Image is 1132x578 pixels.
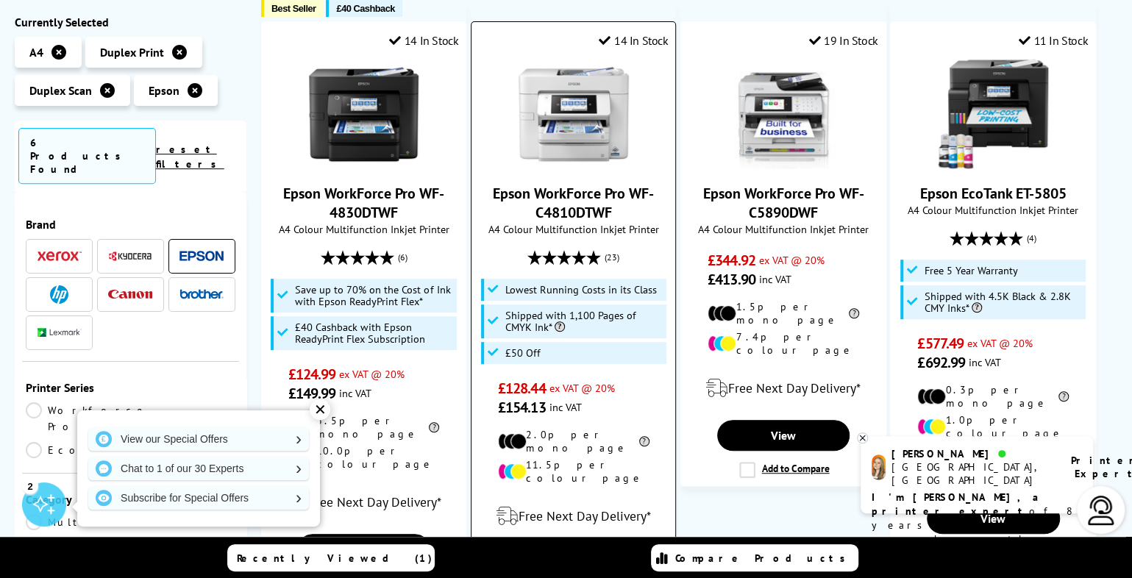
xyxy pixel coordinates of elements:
span: Recently Viewed (1) [237,552,432,565]
a: View [297,534,430,565]
a: Compare Products [651,544,858,571]
a: Epson EcoTank ET-5805 [938,157,1048,172]
div: 11 In Stock [1019,33,1088,48]
div: modal_delivery [688,368,878,409]
li: 3.5p per mono page [288,414,440,440]
img: Lexmark [38,329,82,338]
img: Brother [179,289,224,299]
li: 1.0p per colour page [917,413,1069,440]
span: Lowest Running Costs in its Class [505,284,657,296]
a: Epson WorkForce Pro WF-C5890DWF [702,184,864,222]
span: £154.13 [498,398,546,417]
a: Workforce Pro [26,402,148,435]
img: Epson [179,251,224,262]
span: Free 5 Year Warranty [925,265,1018,276]
span: A4 Colour Multifunction Inkjet Printer [479,222,668,236]
div: [PERSON_NAME] [891,447,1053,460]
a: Brother [179,285,224,304]
li: 11.5p per colour page [498,458,649,485]
span: (4) [1027,224,1036,252]
span: £40 Cashback with Epson ReadyPrint Flex Subscription [295,321,452,345]
div: [GEOGRAPHIC_DATA], [GEOGRAPHIC_DATA] [891,460,1053,487]
b: I'm [PERSON_NAME], a printer expert [872,490,1043,518]
span: Shipped with 1,100 Pages of CMYK Ink* [505,310,663,333]
a: Epson WorkForce Pro WF-C4810DTWF [493,184,654,222]
span: £124.99 [288,365,336,384]
div: 14 In Stock [389,33,458,48]
a: Epson WorkForce Pro WF-4830DTWF [283,184,444,222]
span: Duplex Print [100,45,164,60]
img: Xerox [38,251,82,262]
img: HP [50,285,68,304]
span: Best Seller [271,3,316,14]
div: Currently Selected [15,15,246,29]
span: A4 [29,45,43,60]
label: Add to Compare [739,462,829,478]
div: modal_delivery [269,482,458,523]
a: Lexmark [38,324,82,342]
a: View our Special Offers [88,427,309,451]
span: £344.92 [708,251,755,270]
span: 6 Products Found [18,128,156,184]
a: Kyocera [108,247,152,265]
span: £692.99 [917,353,965,372]
a: Canon [108,285,152,304]
span: A4 Colour Multifunction Inkjet Printer [898,203,1087,217]
div: ✕ [310,399,330,420]
span: £577.49 [917,334,964,353]
a: Chat to 1 of our 30 Experts [88,457,309,480]
p: of 8 years! I can help you choose the right product [872,490,1082,560]
span: (23) [605,243,619,271]
span: Save up to 70% on the Cost of Ink with Epson ReadyPrint Flex* [295,284,452,307]
a: Epson EcoTank ET-5805 [920,184,1067,203]
div: modal_delivery [479,496,668,537]
span: ex VAT @ 20% [759,253,825,267]
img: user-headset-light.svg [1086,496,1116,525]
a: Epson WorkForce Pro WF-C5890DWF [728,157,839,172]
img: Kyocera [108,251,152,262]
span: ex VAT @ 20% [967,336,1033,350]
div: 2 [22,477,38,493]
span: £40 Cashback [336,3,394,14]
a: Recently Viewed (1) [227,544,435,571]
span: inc VAT [339,386,371,400]
li: 0.3p per mono page [917,383,1069,410]
span: £413.90 [708,270,755,289]
img: Epson EcoTank ET-5805 [938,59,1048,169]
span: Duplex Scan [29,83,92,98]
span: Compare Products [675,552,853,565]
a: Epson [179,247,224,265]
a: Epson WorkForce Pro WF-4830DTWF [309,157,419,172]
a: View [717,420,850,451]
li: 7.4p per colour page [708,330,859,357]
a: HP [38,285,82,304]
li: 2.0p per mono page [498,428,649,454]
a: Epson WorkForce Pro WF-C4810DTWF [519,157,629,172]
span: £149.99 [288,384,336,403]
a: reset filters [156,143,224,171]
img: Epson WorkForce Pro WF-C5890DWF [728,59,839,169]
span: ex VAT @ 20% [549,381,614,395]
div: Brand [26,217,235,232]
span: A4 Colour Multifunction Inkjet Printer [269,222,458,236]
span: inc VAT [549,400,581,414]
img: Epson WorkForce Pro WF-C4810DTWF [519,59,629,169]
span: (6) [398,243,407,271]
li: 10.0p per colour page [288,444,440,471]
img: Canon [108,290,152,299]
span: inc VAT [759,272,791,286]
img: Epson WorkForce Pro WF-4830DTWF [309,59,419,169]
span: Shipped with 4.5K Black & 2.8K CMY Inks* [925,290,1082,314]
a: Subscribe for Special Offers [88,486,309,510]
img: amy-livechat.png [872,454,886,480]
div: Printer Series [26,380,235,395]
a: EcoTank [26,442,130,458]
span: ex VAT @ 20% [339,367,405,381]
a: Xerox [38,247,82,265]
span: Epson [149,83,179,98]
div: 14 In Stock [599,33,668,48]
span: £50 Off [505,347,541,359]
li: 1.5p per mono page [708,300,859,327]
span: inc VAT [969,355,1001,369]
div: 19 In Stock [808,33,878,48]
